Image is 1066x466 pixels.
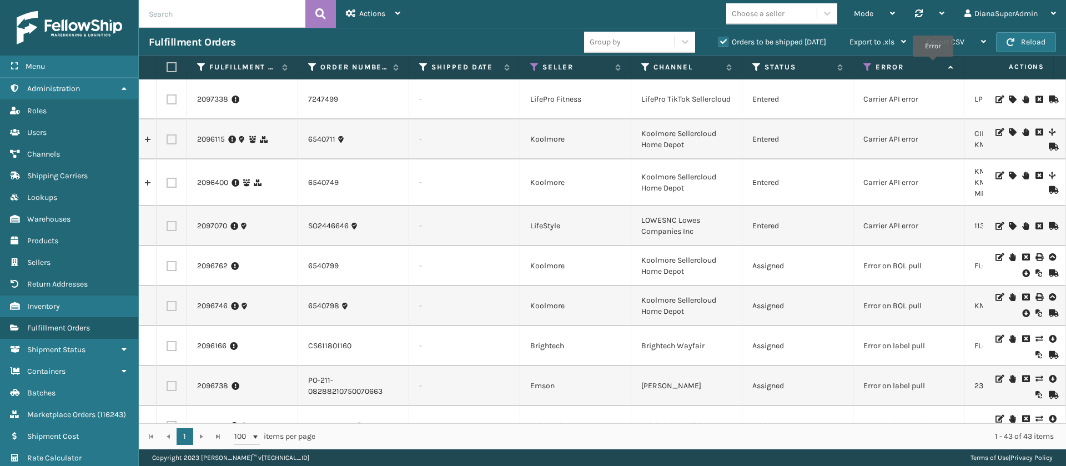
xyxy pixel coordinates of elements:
[149,36,235,49] h3: Fulfillment Orders
[853,206,964,246] td: Carrier API error
[1009,172,1015,179] i: Assign Carrier and Warehouse
[320,62,388,72] label: Order Number
[1022,96,1029,103] i: On Hold
[308,134,335,145] a: 6540711
[631,366,742,406] td: [PERSON_NAME]
[1049,309,1055,317] i: Mark as Shipped
[995,415,1002,423] i: Edit
[1049,413,1055,424] i: Pull Label
[1049,391,1055,399] i: Mark as Shipped
[409,366,520,406] td: -
[742,206,853,246] td: Entered
[308,260,339,272] a: 6540799
[209,62,276,72] label: Fulfillment Order Id
[197,340,227,352] a: 2096166
[1022,253,1029,261] i: Cancel Fulfillment Order
[1035,253,1042,261] i: Print BOL
[197,94,228,105] a: 2097338
[876,62,943,72] label: Error
[1022,375,1029,383] i: Cancel Fulfillment Order
[1035,172,1042,179] i: Cancel Fulfillment Order
[27,106,47,116] span: Roles
[995,128,1002,136] i: Edit
[1035,293,1042,301] i: Print BOL
[853,246,964,286] td: Error on BOL pull
[152,449,309,466] p: Copyright 2023 [PERSON_NAME]™ v [TECHNICAL_ID]
[853,286,964,326] td: Error on BOL pull
[27,345,86,354] span: Shipment Status
[974,261,1012,270] a: FLC-3CWH
[1035,351,1042,359] i: Reoptimize
[995,222,1002,230] i: Edit
[197,380,228,392] a: 2096738
[308,177,339,188] a: 6540749
[849,37,894,47] span: Export to .xls
[995,293,1002,301] i: Edit
[1010,454,1053,462] a: Privacy Policy
[1009,253,1015,261] i: On Hold
[631,159,742,206] td: Koolmore Sellercloud Home Depot
[1049,222,1055,230] i: Mark as Shipped
[27,236,58,245] span: Products
[27,302,60,311] span: Inventory
[1022,128,1029,136] i: On Hold
[742,79,853,119] td: Entered
[409,79,520,119] td: -
[853,119,964,159] td: Carrier API error
[742,326,853,366] td: Assigned
[520,159,631,206] td: Koolmore
[308,300,339,312] a: 6540798
[995,172,1002,179] i: Edit
[853,366,964,406] td: Error on label pull
[520,286,631,326] td: Koolmore
[1049,186,1055,194] i: Mark as Shipped
[765,62,832,72] label: Status
[1009,335,1015,343] i: On Hold
[971,449,1053,466] div: |
[742,119,853,159] td: Entered
[1022,308,1029,319] i: Pull BOL
[1049,96,1055,103] i: Mark as Shipped
[409,206,520,246] td: -
[995,375,1002,383] i: Edit
[974,221,1012,231] a: 113A012LIN
[742,286,853,326] td: Assigned
[974,301,1031,310] a: KM-CRGB60-NG
[409,326,520,366] td: -
[995,96,1002,103] i: Edit
[1049,269,1055,277] i: Mark as Shipped
[27,149,60,159] span: Channels
[974,178,1028,187] a: KM-ICD-26SD: 1
[1049,172,1055,179] i: Split Fulfillment Order
[1009,375,1015,383] i: On Hold
[359,9,385,18] span: Actions
[974,140,1038,149] a: KM-CIM-BIN400: 1
[308,221,349,232] a: SO2446646
[197,177,228,188] a: 2096400
[27,214,71,224] span: Warehouses
[520,79,631,119] td: LifePro Fitness
[1022,335,1029,343] i: Cancel Fulfillment Order
[742,406,853,446] td: Assigned
[1009,128,1015,136] i: Assign Carrier and Warehouse
[1022,222,1029,230] i: On Hold
[27,323,90,333] span: Fulfillment Orders
[631,246,742,286] td: Koolmore Sellercloud Home Depot
[197,300,228,312] a: 2096746
[97,410,126,419] span: ( 116243 )
[1035,128,1042,136] i: Cancel Fulfillment Order
[590,36,621,48] div: Group by
[197,420,227,432] a: 2096801
[974,189,1027,198] a: MPS-1922123: 1
[926,37,964,47] span: Export CSV
[631,119,742,159] td: Koolmore Sellercloud Home Depot
[1049,351,1055,359] i: Mark as Shipped
[718,37,826,47] label: Orders to be shipped [DATE]
[27,84,80,93] span: Administration
[1022,268,1029,279] i: Pull BOL
[431,62,499,72] label: Shipped Date
[1035,309,1042,317] i: Reoptimize
[1009,96,1015,103] i: Assign Carrier and Warehouse
[1035,96,1042,103] i: Cancel Fulfillment Order
[974,421,1028,430] a: EY-5MK5-54BH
